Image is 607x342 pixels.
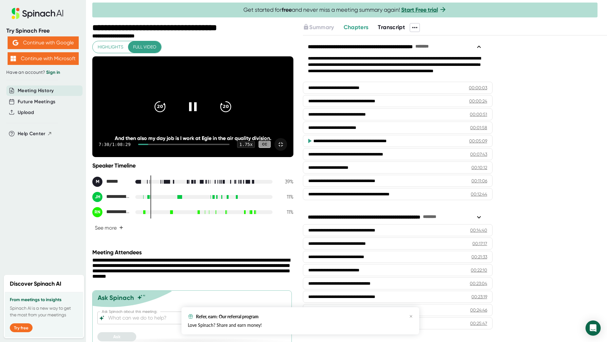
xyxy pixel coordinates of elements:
[344,24,369,31] span: Chapters
[10,323,33,332] button: Try free
[92,207,130,217] div: Raquel Newell
[18,87,54,94] button: Meeting History
[18,109,34,116] button: Upload
[278,179,293,185] div: 39 %
[10,280,61,288] h2: Discover Spinach AI
[471,191,487,197] div: 00:12:44
[92,162,293,169] div: Speaker Timeline
[92,207,102,217] div: RN
[13,40,18,46] img: Aehbyd4JwY73AAAAAElFTkSuQmCC
[18,130,46,137] span: Help Center
[92,177,130,187] div: Martha
[469,85,487,91] div: 00:00:03
[471,267,487,273] div: 00:22:10
[471,164,487,171] div: 00:10:12
[470,227,487,233] div: 00:14:40
[470,111,487,117] div: 00:00:51
[469,138,487,144] div: 00:05:09
[119,225,123,230] span: +
[471,178,487,184] div: 00:11:06
[278,194,293,200] div: 11 %
[92,177,102,187] div: M
[237,141,255,148] div: 1.75 x
[92,249,295,256] div: Meeting Attendees
[93,41,128,53] button: Highlights
[92,192,102,202] div: JH
[470,151,487,157] div: 00:07:43
[107,313,266,322] input: What can we do to help?
[10,297,78,302] h3: From meetings to insights
[470,280,487,287] div: 00:23:04
[99,142,131,147] div: 7:30 / 1:08:29
[282,6,292,13] b: free
[113,135,273,141] div: And then also my day job is I work at Egle in the air quality division.
[97,332,136,341] button: Ask
[378,23,405,32] button: Transcript
[401,6,438,13] a: Start Free trial
[128,41,161,53] button: Full video
[8,36,79,49] button: Continue with Google
[278,209,293,215] div: 11 %
[586,320,601,336] div: Open Intercom Messenger
[303,23,343,32] div: Upgrade to access
[378,24,405,31] span: Transcript
[10,305,78,318] p: Spinach AI is a new way to get the most from your meetings
[470,124,487,131] div: 00:01:58
[98,43,123,51] span: Highlights
[8,52,79,65] button: Continue with Microsoft
[92,192,130,202] div: James Hartley
[46,70,60,75] a: Sign in
[303,23,334,32] button: Summary
[471,254,487,260] div: 00:21:33
[18,130,52,137] button: Help Center
[113,334,120,339] span: Ask
[133,43,156,51] span: Full video
[92,222,126,233] button: See more+
[18,98,55,105] button: Future Meetings
[470,320,487,326] div: 00:25:47
[98,294,134,301] div: Ask Spinach
[471,294,487,300] div: 00:23:19
[243,6,447,14] span: Get started for and never miss a meeting summary again!
[6,27,80,35] div: Try Spinach Free
[259,141,271,148] div: CC
[6,70,80,75] div: Have an account?
[469,98,487,104] div: 00:00:24
[470,307,487,313] div: 00:24:46
[472,240,487,247] div: 00:17:17
[309,24,334,31] span: Summary
[344,23,369,32] button: Chapters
